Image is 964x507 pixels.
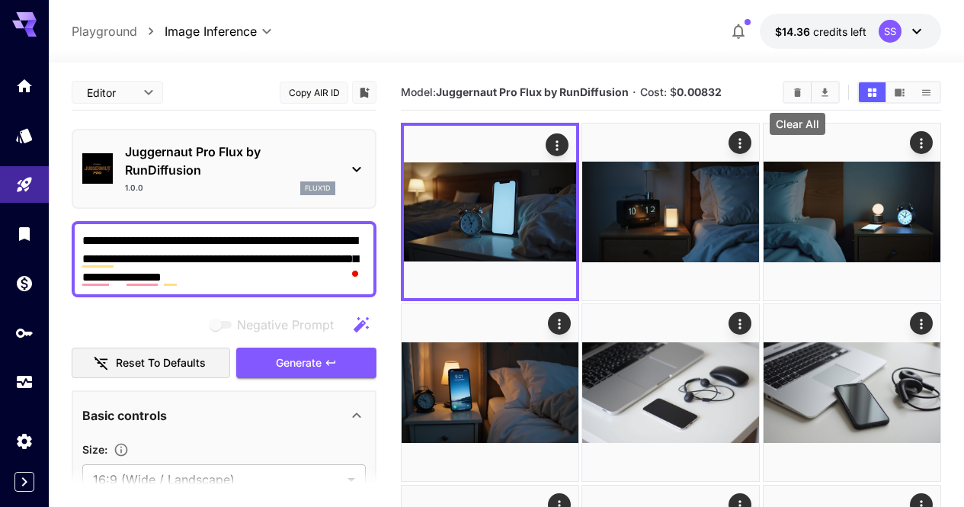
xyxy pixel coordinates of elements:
nav: breadcrumb [72,22,165,40]
button: Adjust the dimensions of the generated image by specifying its width and height in pixels, or sel... [107,442,135,457]
b: Juggernaut Pro Flux by RunDiffusion [436,85,629,98]
div: Usage [15,373,34,392]
div: Playground [15,175,34,194]
button: Show media in grid view [859,82,886,102]
img: 9k= [582,124,759,300]
button: Add to library [357,83,371,101]
a: Playground [72,22,137,40]
button: Copy AIR ID [280,82,348,104]
p: flux1d [305,183,331,194]
p: 1.0.0 [125,182,143,194]
div: Actions [548,312,571,335]
div: $14.36387 [775,24,866,40]
div: Library [15,224,34,243]
textarea: To enrich screen reader interactions, please activate Accessibility in Grammarly extension settings [82,232,366,287]
p: · [633,83,636,101]
div: Home [15,76,34,95]
span: Image Inference [165,22,257,40]
button: Expand sidebar [14,472,34,492]
button: Reset to defaults [72,348,230,379]
button: Show media in video view [886,82,913,102]
span: $14.36 [775,25,813,38]
button: Clear All [784,82,811,102]
span: credits left [813,25,866,38]
p: Juggernaut Pro Flux by RunDiffusion [125,143,335,179]
div: Actions [729,312,752,335]
div: Clear AllDownload All [783,81,840,104]
div: Models [15,126,34,145]
span: Cost: $ [640,85,722,98]
span: Generate [276,354,322,373]
button: Download All [812,82,838,102]
div: API Keys [15,323,34,342]
img: Z [402,304,578,481]
div: Actions [546,133,568,156]
div: Clear All [770,113,825,135]
div: Wallet [15,274,34,293]
img: Z [764,124,940,300]
span: Model: [401,85,629,98]
img: Z [582,304,759,481]
div: Show media in grid viewShow media in video viewShow media in list view [857,81,941,104]
button: Generate [236,348,376,379]
div: Juggernaut Pro Flux by RunDiffusion1.0.0flux1d [82,136,366,201]
span: Size : [82,443,107,456]
img: Z [764,304,940,481]
span: Editor [87,85,134,101]
img: 9k= [404,126,576,298]
span: Negative prompts are not compatible with the selected model. [207,315,346,334]
div: Settings [15,432,34,451]
div: Basic controls [82,397,366,434]
span: Negative Prompt [237,316,334,334]
div: Actions [729,131,752,154]
button: $14.36387SS [760,14,941,49]
div: SS [879,20,902,43]
button: Show media in list view [913,82,940,102]
b: 0.00832 [677,85,722,98]
div: Actions [910,131,933,154]
div: Actions [910,312,933,335]
p: Basic controls [82,406,167,425]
